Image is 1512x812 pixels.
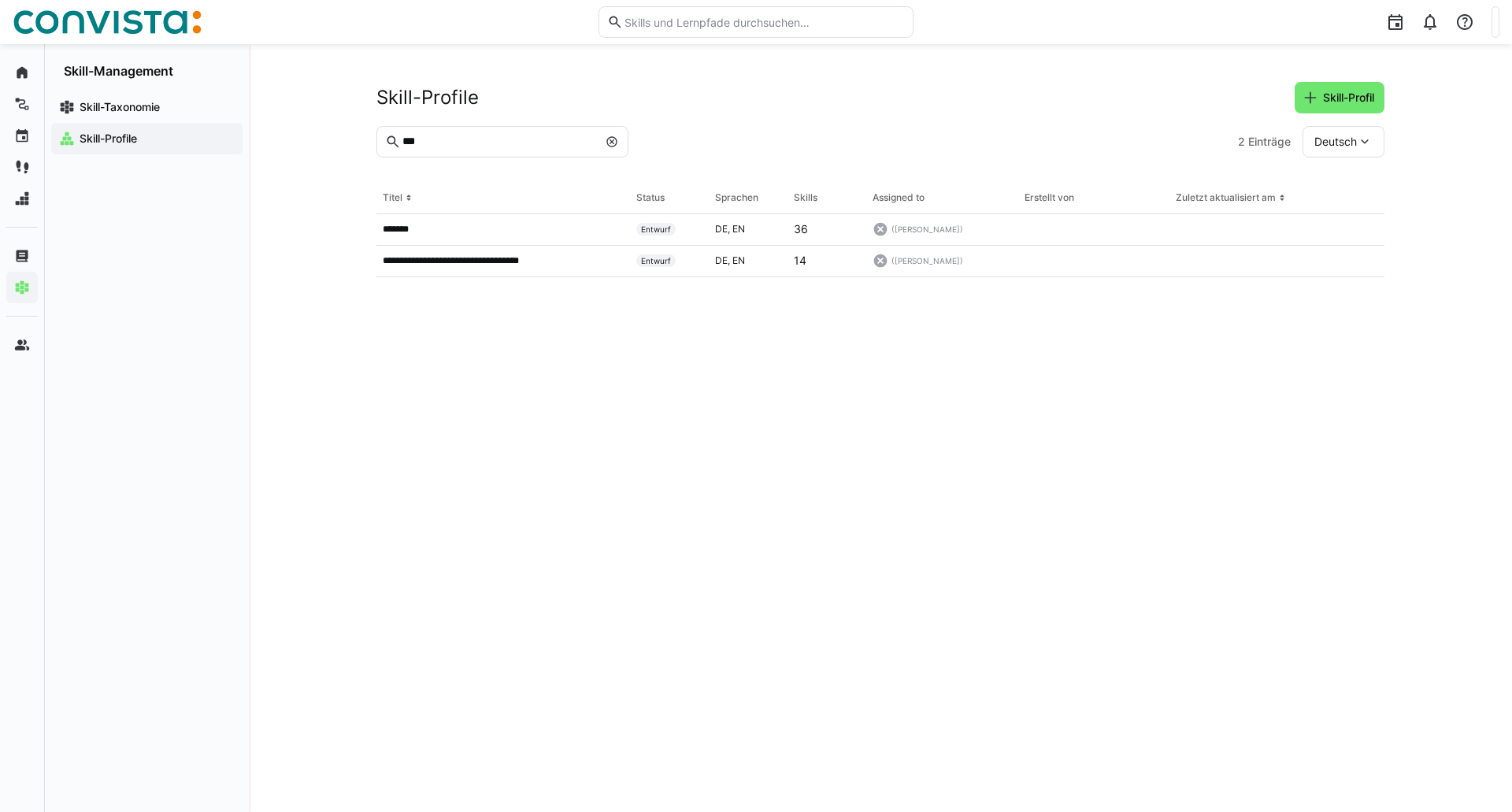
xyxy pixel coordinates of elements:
span: de [715,254,732,266]
span: ([PERSON_NAME]) [891,255,963,266]
p: 36 [794,221,808,237]
div: Zuletzt aktualisiert am [1176,191,1276,204]
span: 2 [1238,134,1245,150]
span: Einträge [1248,134,1291,150]
div: Sprachen [715,191,758,204]
span: Entwurf [636,223,676,235]
input: Skills und Lernpfade durchsuchen… [623,15,905,29]
div: Titel [383,191,402,204]
span: ([PERSON_NAME]) [891,224,963,235]
div: Status [636,191,665,204]
span: Entwurf [636,254,676,267]
h2: Skill-Profile [376,86,479,109]
span: Skill-Profil [1321,90,1377,106]
div: Assigned to [873,191,925,204]
span: en [732,254,745,266]
button: Skill-Profil [1295,82,1384,113]
span: Deutsch [1314,134,1357,150]
div: Skills [794,191,817,204]
p: 14 [794,253,806,269]
div: Erstellt von [1025,191,1074,204]
span: de [715,223,732,235]
span: en [732,223,745,235]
